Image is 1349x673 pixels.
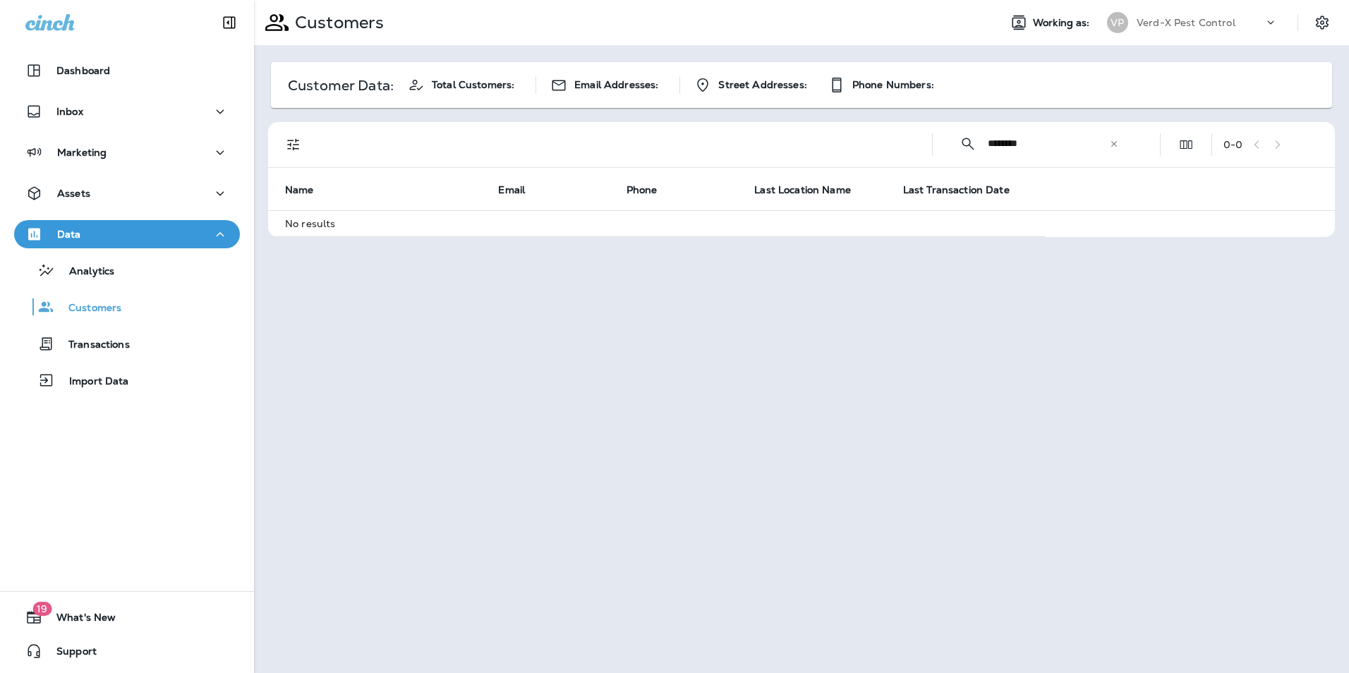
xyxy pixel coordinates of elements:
td: No results [268,210,1045,236]
span: Last Location Name [754,184,851,196]
p: Dashboard [56,65,110,76]
button: Analytics [14,255,240,285]
span: Working as: [1033,17,1093,29]
p: Analytics [55,265,114,279]
button: Settings [1309,10,1335,35]
span: Total Customers: [432,79,514,91]
p: Import Data [55,375,129,389]
p: Verd-X Pest Control [1137,17,1235,28]
span: Phone [627,183,676,196]
button: Marketing [14,138,240,166]
span: What's New [42,612,116,629]
button: Transactions [14,329,240,358]
button: Collapse Sidebar [210,8,249,37]
p: Customer Data: [288,80,394,91]
button: Inbox [14,97,240,126]
p: Assets [57,188,90,199]
div: VP [1107,12,1128,33]
button: Support [14,637,240,665]
span: 19 [32,602,52,616]
button: Assets [14,179,240,207]
span: Name [285,183,332,196]
button: Data [14,220,240,248]
p: Marketing [57,147,107,158]
span: Name [285,184,314,196]
button: Collapse Search [954,130,982,158]
button: Import Data [14,365,240,395]
span: Support [42,645,97,662]
span: Email [498,183,543,196]
p: Customers [289,12,384,33]
p: Data [57,229,81,240]
span: Phone Numbers: [852,79,934,91]
button: Filters [279,131,308,159]
p: Transactions [54,339,130,352]
span: Email [498,184,525,196]
p: Inbox [56,106,83,117]
span: Last Location Name [754,183,869,196]
button: Edit Fields [1172,131,1200,159]
span: Last Transaction Date [903,184,1010,196]
button: Customers [14,292,240,322]
button: 19What's New [14,603,240,631]
span: Email Addresses: [574,79,658,91]
span: Last Transaction Date [903,183,1028,196]
span: Phone [627,184,658,196]
p: Customers [54,302,121,315]
div: 0 - 0 [1223,139,1242,150]
span: Street Addresses: [718,79,806,91]
button: Dashboard [14,56,240,85]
